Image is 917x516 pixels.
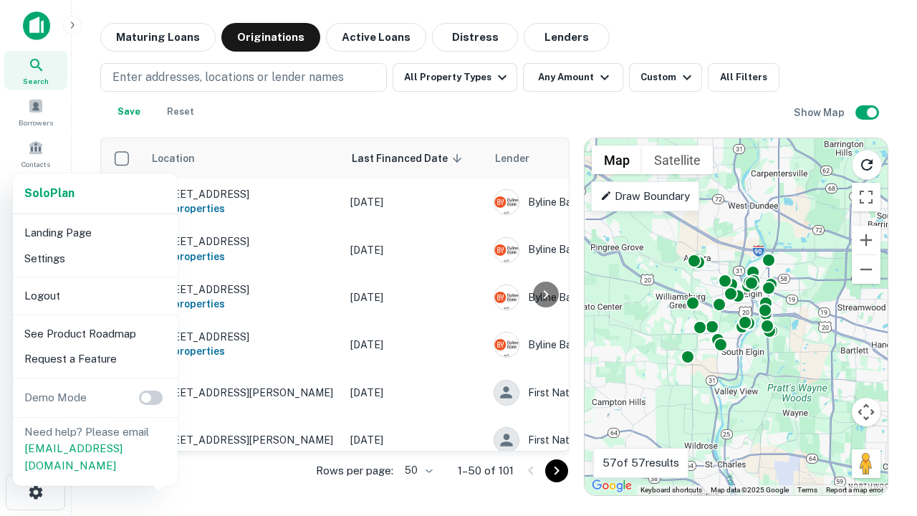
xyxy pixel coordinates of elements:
a: [EMAIL_ADDRESS][DOMAIN_NAME] [24,442,123,472]
li: Logout [19,283,172,309]
li: Request a Feature [19,346,172,372]
li: See Product Roadmap [19,321,172,347]
a: SoloPlan [24,185,75,202]
li: Settings [19,246,172,272]
iframe: Chat Widget [845,401,917,470]
li: Landing Page [19,220,172,246]
strong: Solo Plan [24,186,75,200]
p: Demo Mode [19,389,92,406]
p: Need help? Please email [24,424,166,474]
